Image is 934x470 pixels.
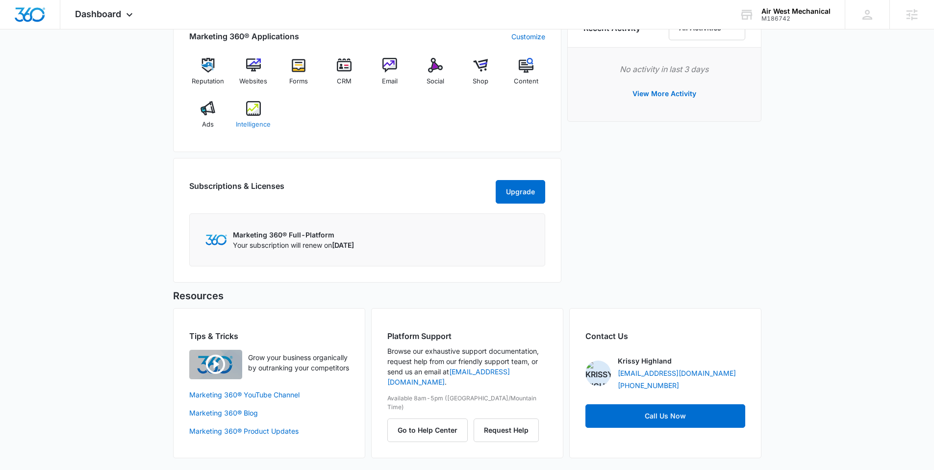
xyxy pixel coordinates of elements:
a: Websites [234,58,272,93]
a: Go to Help Center [387,426,474,434]
p: Available 8am-5pm ([GEOGRAPHIC_DATA]/Mountain Time) [387,394,547,412]
a: Request Help [474,426,539,434]
div: account name [761,7,831,15]
a: Shop [462,58,500,93]
p: Marketing 360® Full-Platform [233,230,354,240]
h5: Resources [173,288,761,303]
span: Dashboard [75,9,121,19]
a: Customize [511,31,545,42]
a: Intelligence [234,101,272,136]
button: Go to Help Center [387,418,468,442]
h2: Contact Us [585,330,745,342]
p: No activity in last 3 days [583,63,745,75]
a: [PHONE_NUMBER] [618,380,679,391]
div: account id [761,15,831,22]
span: Ads [202,120,214,130]
span: Reputation [192,77,224,86]
span: [DATE] [332,241,354,249]
span: Shop [473,77,488,86]
a: Email [371,58,409,93]
p: Browse our exhaustive support documentation, request help from our friendly support team, or send... [387,346,547,387]
span: Content [514,77,538,86]
img: Krissy Highland [585,361,611,386]
span: Email [382,77,398,86]
a: Forms [280,58,318,93]
h2: Subscriptions & Licenses [189,180,284,200]
span: Social [427,77,444,86]
a: Content [507,58,545,93]
a: Social [416,58,454,93]
h2: Platform Support [387,330,547,342]
p: Krissy Highland [618,356,672,366]
a: Marketing 360® Product Updates [189,426,349,436]
span: Websites [239,77,267,86]
a: Marketing 360® YouTube Channel [189,390,349,400]
a: CRM [326,58,363,93]
h2: Marketing 360® Applications [189,30,299,42]
a: [EMAIL_ADDRESS][DOMAIN_NAME] [618,368,736,378]
a: Reputation [189,58,227,93]
button: Request Help [474,418,539,442]
a: Call Us Now [585,404,745,428]
img: Quick Overview Video [189,350,242,379]
p: Your subscription will renew on [233,240,354,250]
h2: Tips & Tricks [189,330,349,342]
a: Ads [189,101,227,136]
span: Intelligence [236,120,271,130]
button: Upgrade [496,180,545,204]
img: Marketing 360 Logo [205,235,227,245]
span: Forms [289,77,308,86]
a: Marketing 360® Blog [189,408,349,418]
p: Grow your business organically by outranking your competitors [248,352,349,373]
button: View More Activity [623,82,706,105]
span: CRM [337,77,352,86]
